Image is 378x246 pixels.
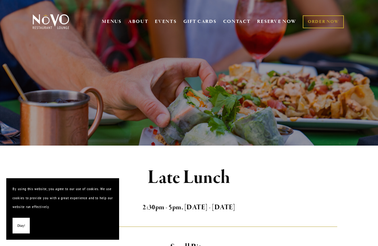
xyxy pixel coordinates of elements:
button: Okay! [13,218,30,234]
section: Cookie banner [6,178,119,240]
a: GIFT CARDS [183,16,217,28]
p: By using this website, you agree to our use of cookies. We use cookies to provide you with a grea... [13,184,113,211]
a: MENUS [102,19,122,25]
strong: Late Lunch [148,166,231,190]
a: CONTACT [223,16,251,28]
img: Novo Restaurant &amp; Lounge [31,14,71,29]
a: RESERVE NOW [257,16,297,28]
strong: 2:30pm - 5pm, [DATE] - [DATE] [143,203,235,212]
a: ORDER NOW [303,15,344,28]
a: ABOUT [128,19,149,25]
span: Okay! [17,221,25,230]
a: EVENTS [155,19,176,25]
